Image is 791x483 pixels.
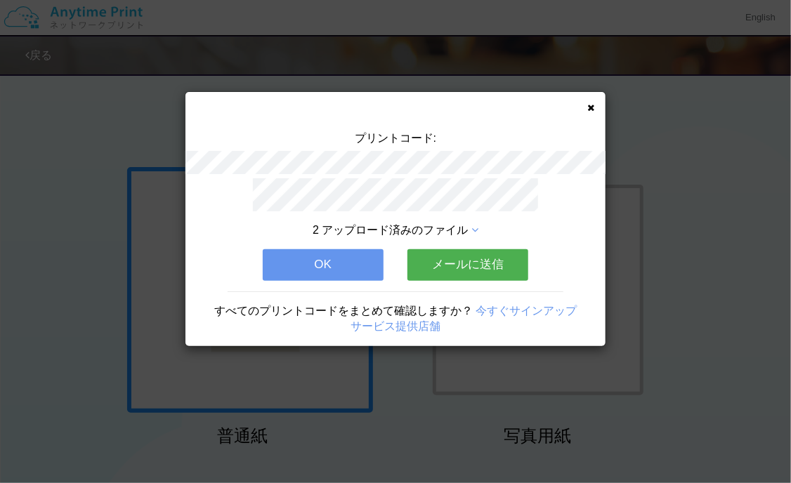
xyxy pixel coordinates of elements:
[313,224,468,236] span: 2 アップロード済みのファイル
[351,320,440,332] a: サービス提供店舗
[263,249,384,280] button: OK
[214,305,473,317] span: すべてのプリントコードをまとめて確認しますか？
[476,305,577,317] a: 今すぐサインアップ
[355,132,436,144] span: プリントコード:
[407,249,528,280] button: メールに送信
